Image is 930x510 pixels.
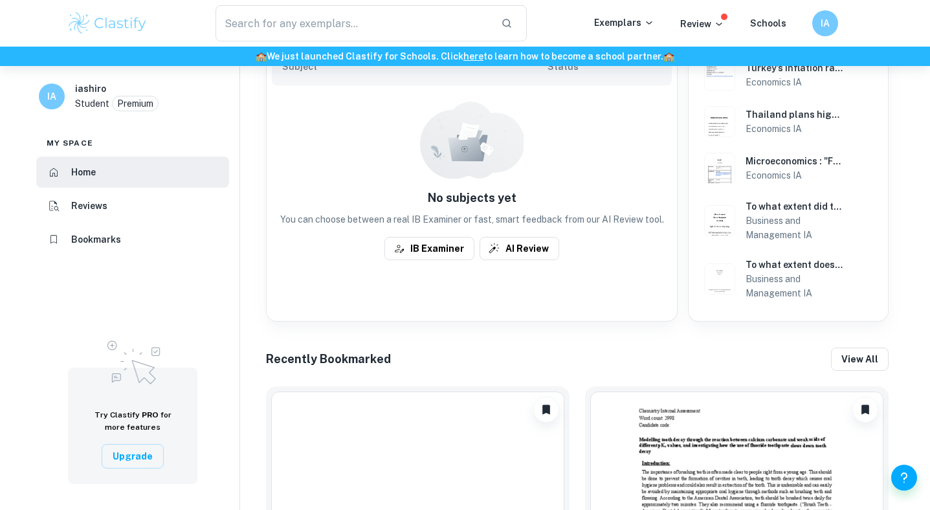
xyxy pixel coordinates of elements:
[272,212,672,227] p: You can choose between a real IB Examiner or fast, smart feedback from our AI Review tool.
[699,252,878,305] a: Business and Management IA example thumbnail: To what extent does Twitter's downsizingTo what ext...
[699,101,878,142] a: Economics IA example thumbnail: Thailand plans higher borrowing in 2024 Thailand plans higher bor...
[746,107,844,122] h6: Thailand plans higher borrowing in [DATE] to boost economy (Macroeconomics)
[704,106,735,137] img: Economics IA example thumbnail: Thailand plans higher borrowing in 2024
[216,5,491,41] input: Search for any exemplars...
[548,60,661,74] h6: Status
[746,168,844,183] h6: Economics IA
[746,154,844,168] h6: Microeconomics : "Free [MEDICAL_DATA] vaccination for adults in [GEOGRAPHIC_DATA] from [DATE]: Al...
[663,51,674,61] span: 🏫
[3,49,927,63] h6: We just launched Clastify for Schools. Click to learn how to become a school partner.
[71,232,121,247] h6: Bookmarks
[266,350,391,368] h6: Recently Bookmarked
[100,333,165,388] img: Upgrade to Pro
[117,96,153,111] p: Premium
[704,60,735,91] img: Economics IA example thumbnail: Turkey’s inflation rate soars to almost
[71,199,107,213] h6: Reviews
[67,10,149,36] img: Clastify logo
[746,214,844,242] h6: Business and Management IA
[704,153,735,184] img: Economics IA example thumbnail: Microeconomics : "Free Covid-19 vaccinat
[699,194,878,247] a: Business and Management IA example thumbnail: To what extent did the marketing strategTo what ext...
[36,157,229,188] a: Home
[680,17,724,31] p: Review
[746,75,844,89] h6: Economics IA
[36,190,229,221] a: Reviews
[746,199,844,214] h6: To what extent did the marketing strategy of the Barbie movie lead to its success?
[891,465,917,491] button: Help and Feedback
[533,397,559,423] button: Unbookmark
[746,258,844,272] h6: To what extent does Twitter's downsizing strategy impact its financial performance and overall ma...
[812,10,838,36] button: IA
[746,272,844,300] h6: Business and Management IA
[272,189,672,207] h6: No subjects yet
[704,263,735,294] img: Business and Management IA example thumbnail: To what extent does Twitter's downsizing
[102,444,164,469] button: Upgrade
[831,348,889,371] button: View all
[282,60,548,74] h6: Subject
[83,409,182,434] h6: Try Clastify for more features
[817,16,832,30] h6: IA
[71,165,96,179] h6: Home
[704,205,735,236] img: Business and Management IA example thumbnail: To what extent did the marketing strateg
[75,82,106,96] h6: iashiro
[852,397,878,423] button: Unbookmark
[256,51,267,61] span: 🏫
[746,61,844,75] h6: Turkey’s inflation rate soars to almost 70 percent (Macroeconomics Commentary)
[480,237,559,260] button: AI Review
[36,224,229,255] a: Bookmarks
[75,96,109,111] p: Student
[699,148,878,189] a: Economics IA example thumbnail: Microeconomics : "Free Covid-19 vaccinatMicroeconomics : "Free [M...
[142,410,159,419] span: PRO
[45,89,60,104] h6: IA
[699,54,878,96] a: Economics IA example thumbnail: Turkey’s inflation rate soars to almost Turkey’s inflation rate s...
[746,122,844,136] h6: Economics IA
[594,16,654,30] p: Exemplars
[463,51,483,61] a: here
[384,237,474,260] button: IB Examiner
[750,18,786,28] a: Schools
[47,137,93,149] span: My space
